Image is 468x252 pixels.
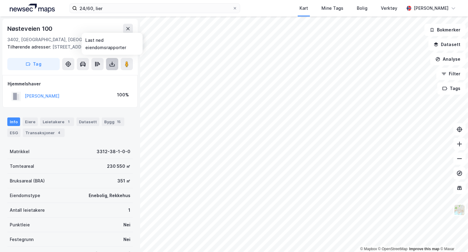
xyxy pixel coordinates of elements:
div: Mine Tags [321,5,343,12]
div: [PERSON_NAME] [414,5,448,12]
div: Eiere [23,117,38,126]
button: Tags [437,82,466,95]
div: Matrikkel [10,148,30,155]
div: 15 [116,119,122,125]
div: Lier, 38/1 [113,36,133,43]
div: Nøsteveien 100 [7,24,54,34]
div: 4 [56,130,62,136]
div: Leietakere [40,117,74,126]
div: ESG [7,128,20,137]
div: 230 550 ㎡ [107,163,130,170]
div: Eiendomstype [10,192,40,199]
div: 3312-38-1-0-0 [97,148,130,155]
input: Søk på adresse, matrikkel, gårdeiere, leietakere eller personer [77,4,232,13]
div: Nei [123,236,130,243]
button: Analyse [430,53,466,65]
div: 1 [66,119,72,125]
div: Datasett [76,117,99,126]
div: 100% [117,91,129,99]
div: [STREET_ADDRESS] [7,43,128,51]
button: Tag [7,58,60,70]
a: Mapbox [360,247,377,251]
div: 1 [128,207,130,214]
div: Nei [123,221,130,229]
div: Antall leietakere [10,207,45,214]
div: 351 ㎡ [117,177,130,185]
div: Transaksjoner [23,128,65,137]
div: 3402, [GEOGRAPHIC_DATA], [GEOGRAPHIC_DATA] [7,36,112,43]
div: Festegrunn [10,236,34,243]
iframe: Chat Widget [438,223,468,252]
a: OpenStreetMap [378,247,408,251]
img: Z [454,204,465,216]
span: Tilhørende adresser: [7,44,52,49]
div: Hjemmelshaver [8,80,133,88]
button: Bokmerker [424,24,466,36]
div: Kontrollprogram for chat [438,223,468,252]
div: Bygg [102,117,124,126]
div: Kart [300,5,308,12]
div: Bruksareal (BRA) [10,177,45,185]
div: Tomteareal [10,163,34,170]
a: Improve this map [409,247,439,251]
button: Filter [436,68,466,80]
div: Verktøy [381,5,397,12]
div: Enebolig, Rekkehus [89,192,130,199]
div: Info [7,117,20,126]
div: Punktleie [10,221,30,229]
button: Datasett [428,38,466,51]
div: Bolig [357,5,367,12]
img: logo.a4113a55bc3d86da70a041830d287a7e.svg [10,4,55,13]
